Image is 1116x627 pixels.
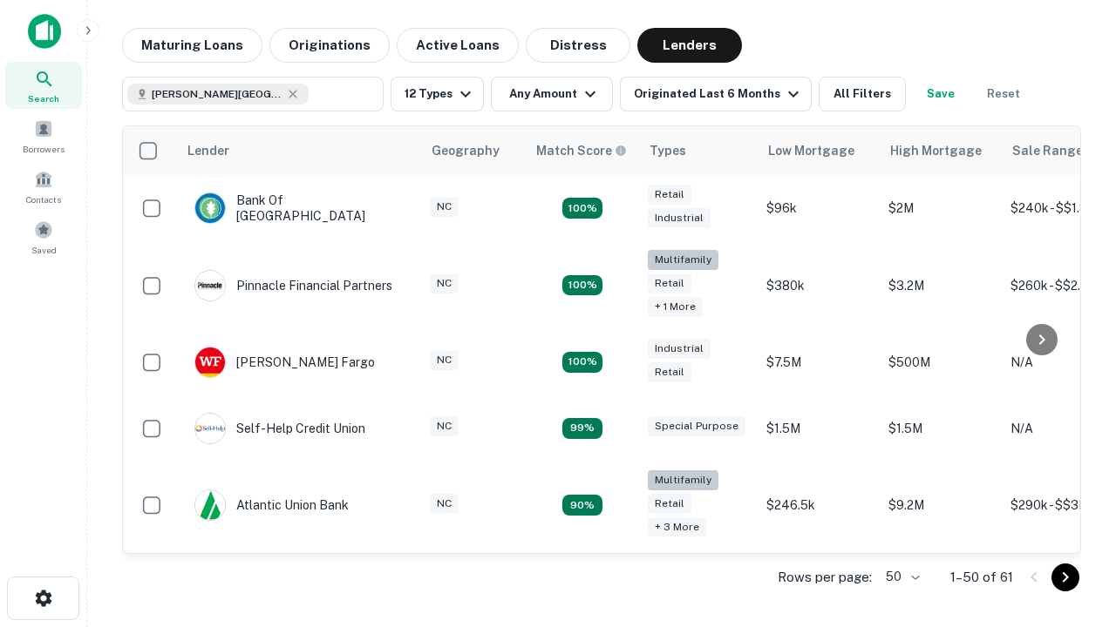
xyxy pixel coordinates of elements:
[648,416,745,436] div: Special Purpose
[526,28,630,63] button: Distress
[880,395,1002,462] td: $1.5M
[195,193,225,223] img: picture
[648,208,711,228] div: Industrial
[1051,563,1079,591] button: Go to next page
[880,175,1002,241] td: $2M
[819,77,906,111] button: All Filters
[648,517,706,537] div: + 3 more
[1029,432,1116,516] iframe: Chat Widget
[430,416,459,436] div: NC
[195,490,225,520] img: picture
[880,241,1002,329] td: $3.2M
[421,126,526,175] th: Geography
[758,395,880,462] td: $1.5M
[391,77,484,111] button: 12 Types
[562,418,602,439] div: Matching Properties: 11, hasApolloMatch: undefined
[5,163,82,210] a: Contacts
[634,84,804,104] div: Originated Last 6 Months
[195,347,225,377] img: picture
[562,275,602,296] div: Matching Properties: 20, hasApolloMatch: undefined
[758,462,880,549] td: $246.5k
[648,339,711,359] div: Industrial
[194,347,375,378] div: [PERSON_NAME] Fargo
[650,140,686,161] div: Types
[187,140,229,161] div: Lender
[194,270,392,301] div: Pinnacle Financial Partners
[648,273,691,293] div: Retail
[913,77,969,111] button: Save your search to get updates of matches that match your search criteria.
[430,273,459,293] div: NC
[177,126,421,175] th: Lender
[880,462,1002,549] td: $9.2M
[430,350,459,370] div: NC
[880,126,1002,175] th: High Mortgage
[122,28,262,63] button: Maturing Loans
[879,564,922,590] div: 50
[890,140,982,161] div: High Mortgage
[5,62,82,109] a: Search
[194,413,365,444] div: Self-help Credit Union
[5,213,82,260] a: Saved
[648,362,691,382] div: Retail
[758,126,880,175] th: Low Mortgage
[758,241,880,329] td: $380k
[536,141,623,160] h6: Match Score
[648,297,703,317] div: + 1 more
[194,489,349,521] div: Atlantic Union Bank
[758,175,880,241] td: $96k
[195,271,225,300] img: picture
[648,185,691,205] div: Retail
[562,352,602,373] div: Matching Properties: 14, hasApolloMatch: undefined
[28,14,61,49] img: capitalize-icon.png
[880,329,1002,395] td: $500M
[432,140,500,161] div: Geography
[648,470,718,490] div: Multifamily
[536,141,627,160] div: Capitalize uses an advanced AI algorithm to match your search with the best lender. The match sco...
[430,197,459,217] div: NC
[430,494,459,514] div: NC
[758,329,880,395] td: $7.5M
[526,126,639,175] th: Capitalize uses an advanced AI algorithm to match your search with the best lender. The match sco...
[269,28,390,63] button: Originations
[950,567,1013,588] p: 1–50 of 61
[152,86,282,102] span: [PERSON_NAME][GEOGRAPHIC_DATA], [GEOGRAPHIC_DATA]
[31,243,57,257] span: Saved
[491,77,613,111] button: Any Amount
[648,494,691,514] div: Retail
[562,198,602,219] div: Matching Properties: 15, hasApolloMatch: undefined
[195,414,225,443] img: picture
[637,28,742,63] button: Lenders
[397,28,519,63] button: Active Loans
[26,192,61,206] span: Contacts
[23,142,65,156] span: Borrowers
[620,77,812,111] button: Originated Last 6 Months
[639,126,758,175] th: Types
[562,495,602,516] div: Matching Properties: 10, hasApolloMatch: undefined
[194,192,404,224] div: Bank Of [GEOGRAPHIC_DATA]
[976,77,1031,111] button: Reset
[5,112,82,159] a: Borrowers
[1012,140,1083,161] div: Sale Range
[648,250,718,270] div: Multifamily
[778,567,872,588] p: Rows per page:
[28,91,59,105] span: Search
[768,140,854,161] div: Low Mortgage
